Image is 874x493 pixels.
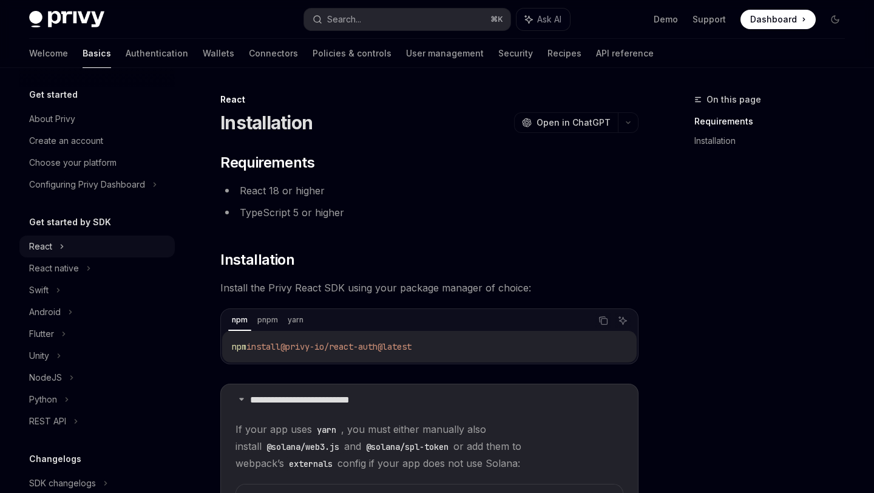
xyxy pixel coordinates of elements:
[615,313,631,328] button: Ask AI
[29,215,111,229] h5: Get started by SDK
[706,92,761,107] span: On this page
[825,10,845,29] button: Toggle dark mode
[29,177,145,192] div: Configuring Privy Dashboard
[29,392,57,407] div: Python
[654,13,678,25] a: Demo
[694,112,855,131] a: Requirements
[595,313,611,328] button: Copy the contents from the code block
[29,155,117,170] div: Choose your platform
[29,261,79,276] div: React native
[29,134,103,148] div: Create an account
[29,414,66,429] div: REST API
[19,130,175,152] a: Create an account
[29,476,96,491] div: SDK changelogs
[249,39,298,68] a: Connectors
[246,341,280,352] span: install
[327,12,361,27] div: Search...
[280,341,412,352] span: @privy-io/react-auth@latest
[498,39,533,68] a: Security
[361,440,453,454] code: @solana/spl-token
[284,457,337,471] code: externals
[220,250,294,270] span: Installation
[517,8,570,30] button: Ask AI
[228,313,251,327] div: npm
[126,39,188,68] a: Authentication
[596,39,654,68] a: API reference
[220,93,639,106] div: React
[740,10,816,29] a: Dashboard
[29,370,62,385] div: NodeJS
[547,39,581,68] a: Recipes
[514,112,618,133] button: Open in ChatGPT
[19,152,175,174] a: Choose your platform
[220,153,314,172] span: Requirements
[19,108,175,130] a: About Privy
[29,452,81,466] h5: Changelogs
[537,117,611,129] span: Open in ChatGPT
[29,239,52,254] div: React
[83,39,111,68] a: Basics
[490,15,503,24] span: ⌘ K
[406,39,484,68] a: User management
[750,13,797,25] span: Dashboard
[29,11,104,28] img: dark logo
[693,13,726,25] a: Support
[220,204,639,221] li: TypeScript 5 or higher
[304,8,510,30] button: Search...⌘K
[694,131,855,151] a: Installation
[262,440,344,454] code: @solana/web3.js
[29,327,54,341] div: Flutter
[312,423,341,437] code: yarn
[537,13,561,25] span: Ask AI
[220,279,639,296] span: Install the Privy React SDK using your package manager of choice:
[313,39,391,68] a: Policies & controls
[29,112,75,126] div: About Privy
[29,283,49,297] div: Swift
[220,182,639,199] li: React 18 or higher
[29,39,68,68] a: Welcome
[29,87,78,102] h5: Get started
[235,421,623,472] span: If your app uses , you must either manually also install and or add them to webpack’s config if y...
[232,341,246,352] span: npm
[203,39,234,68] a: Wallets
[29,348,49,363] div: Unity
[220,112,313,134] h1: Installation
[284,313,307,327] div: yarn
[29,305,61,319] div: Android
[254,313,282,327] div: pnpm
